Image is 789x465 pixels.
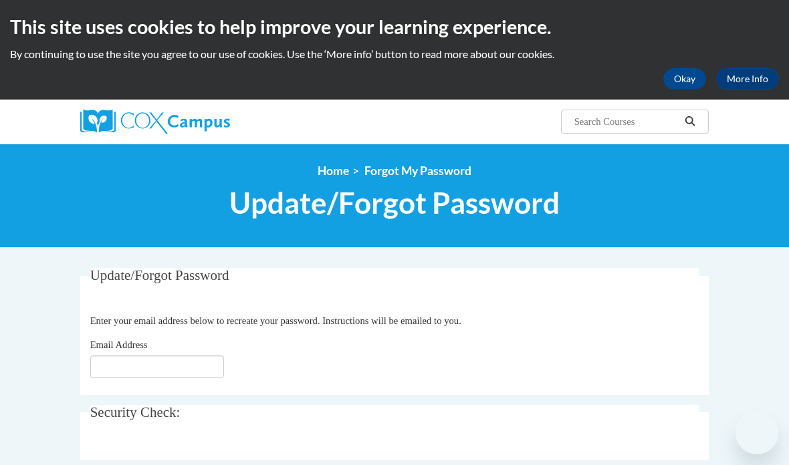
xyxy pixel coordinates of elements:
[318,164,349,178] a: Home
[663,68,706,90] button: Okay
[573,114,680,130] input: Search Courses
[90,404,181,420] span: Security Check:
[716,68,779,90] a: More Info
[736,412,778,454] iframe: Button to launch messaging window
[10,47,779,61] p: By continuing to use the site you agree to our use of cookies. Use the ‘More info’ button to read...
[90,355,224,378] input: Email
[80,110,230,134] img: Cox Campus
[10,13,779,40] h2: This site uses cookies to help improve your learning experience.
[229,185,560,220] span: Update/Forgot Password
[90,315,461,326] span: Enter your email address below to recreate your password. Instructions will be emailed to you.
[680,114,700,130] button: Search
[80,110,276,134] a: Cox Campus
[364,164,471,178] span: Forgot My Password
[90,339,148,350] span: Email Address
[90,267,229,283] span: Update/Forgot Password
